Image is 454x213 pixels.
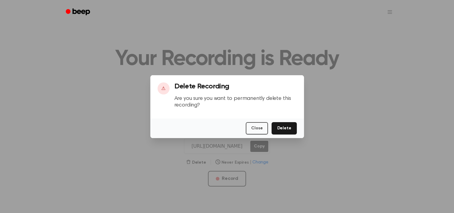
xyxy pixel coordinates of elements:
[272,122,296,134] button: Delete
[387,6,393,18] button: Open menu
[62,6,95,18] a: Beep
[246,122,268,134] button: Close
[158,82,170,94] div: ⚠
[174,82,297,91] h3: Delete Recording
[174,95,297,109] p: Are you sure you want to permanently delete this recording?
